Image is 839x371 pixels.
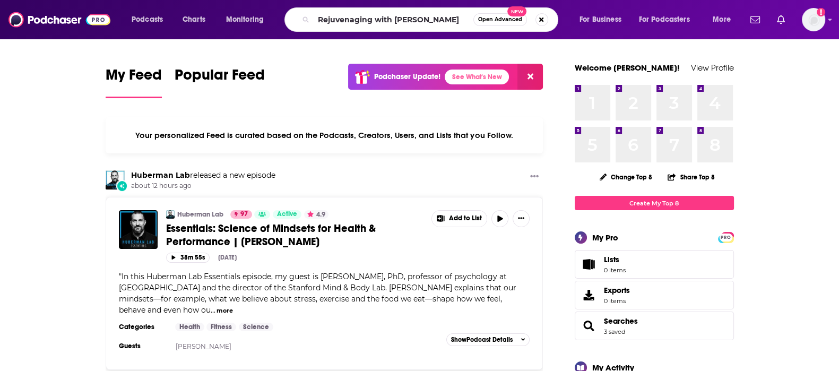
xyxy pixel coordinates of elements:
[304,210,328,219] button: 4.9
[239,323,273,331] a: Science
[240,209,248,220] span: 97
[131,182,275,191] span: about 12 hours ago
[578,288,600,303] span: Exports
[575,281,734,309] a: Exports
[604,328,625,335] a: 3 saved
[593,170,659,184] button: Change Top 8
[720,233,732,241] a: PRO
[446,333,530,346] button: ShowPodcast Details
[277,209,297,220] span: Active
[604,286,630,295] span: Exports
[632,11,705,28] button: open menu
[432,211,487,227] button: Show More Button
[175,323,204,331] a: Health
[206,323,236,331] a: Fitness
[217,306,233,315] button: more
[578,257,600,272] span: Lists
[604,316,638,326] a: Searches
[8,10,110,30] img: Podchaser - Follow, Share and Rate Podcasts
[183,12,205,27] span: Charts
[166,222,424,248] a: Essentials: Science of Mindsets for Health & Performance | [PERSON_NAME]
[211,305,215,315] span: ...
[802,8,825,31] img: User Profile
[575,63,680,73] a: Welcome [PERSON_NAME]!
[177,210,223,219] a: Huberman Lab
[817,8,825,16] svg: Add a profile image
[592,232,618,243] div: My Pro
[119,342,167,350] h3: Guests
[802,8,825,31] button: Show profile menu
[132,12,163,27] span: Podcasts
[106,66,162,98] a: My Feed
[579,12,621,27] span: For Business
[478,17,522,22] span: Open Advanced
[176,11,212,28] a: Charts
[106,117,543,153] div: Your personalized Feed is curated based on the Podcasts, Creators, Users, and Lists that you Follow.
[773,11,789,29] a: Show notifications dropdown
[119,272,516,315] span: In this Huberman Lab Essentials episode, my guest is [PERSON_NAME], PhD, professor of psychology ...
[226,12,264,27] span: Monitoring
[230,210,252,219] a: 97
[746,11,764,29] a: Show notifications dropdown
[713,12,731,27] span: More
[106,170,125,189] img: Huberman Lab
[575,250,734,279] a: Lists
[295,7,568,32] div: Search podcasts, credits, & more...
[175,66,265,90] span: Popular Feed
[572,11,635,28] button: open menu
[166,253,210,263] button: 38m 55s
[691,63,734,73] a: View Profile
[604,255,626,264] span: Lists
[314,11,473,28] input: Search podcasts, credits, & more...
[667,167,715,187] button: Share Top 8
[802,8,825,31] span: Logged in as nicole.koremenos
[131,170,275,180] h3: released a new episode
[119,323,167,331] h3: Categories
[273,210,301,219] a: Active
[175,66,265,98] a: Popular Feed
[513,210,530,227] button: Show More Button
[575,196,734,210] a: Create My Top 8
[131,170,190,180] a: Huberman Lab
[578,318,600,333] a: Searches
[374,72,440,81] p: Podchaser Update!
[106,66,162,90] span: My Feed
[124,11,177,28] button: open menu
[116,180,128,192] div: New Episode
[445,70,509,84] a: See What's New
[639,12,690,27] span: For Podcasters
[451,336,513,343] span: Show Podcast Details
[526,170,543,184] button: Show More Button
[604,255,619,264] span: Lists
[604,266,626,274] span: 0 items
[473,13,527,26] button: Open AdvancedNew
[218,254,237,261] div: [DATE]
[449,214,482,222] span: Add to List
[166,210,175,219] img: Huberman Lab
[575,312,734,340] span: Searches
[119,272,516,315] span: "
[705,11,744,28] button: open menu
[119,210,158,249] img: Essentials: Science of Mindsets for Health & Performance | Dr. Alia Crum
[604,297,630,305] span: 0 items
[507,6,526,16] span: New
[166,222,376,248] span: Essentials: Science of Mindsets for Health & Performance | [PERSON_NAME]
[176,342,231,350] a: [PERSON_NAME]
[219,11,278,28] button: open menu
